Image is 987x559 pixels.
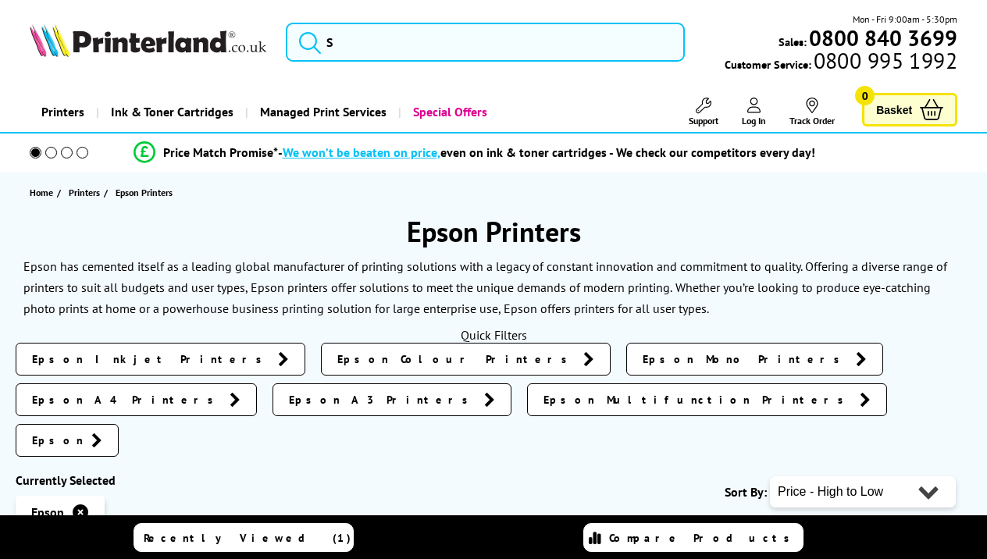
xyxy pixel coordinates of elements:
span: 0 [855,86,875,105]
div: Quick Filters [16,327,971,343]
a: Special Offers [398,92,499,132]
div: - even on ink & toner cartridges - We check our competitors every day! [278,144,815,160]
a: Recently Viewed (1) [134,523,354,552]
a: Track Order [789,98,835,126]
span: Support [689,115,718,126]
a: Compare Products [583,523,803,552]
span: Epson Multifunction Printers [543,392,852,408]
a: 0800 840 3699 [807,30,957,45]
b: 0800 840 3699 [809,23,957,52]
img: Printerland Logo [30,23,266,57]
span: Epson A4 Printers [32,392,222,408]
span: Mon - Fri 9:00am - 5:30pm [853,12,957,27]
a: Epson Multifunction Printers [527,383,887,416]
a: Epson Inkjet Printers [16,343,305,376]
a: Managed Print Services [245,92,398,132]
a: Log In [742,98,766,126]
a: Epson A3 Printers [273,383,511,416]
span: Customer Service: [725,53,957,72]
span: Epson Colour Printers [337,351,575,367]
span: Sort By: [725,484,767,500]
div: Currently Selected [16,472,242,488]
a: Basket 0 [862,93,957,126]
span: Sales: [779,34,807,49]
a: Epson A4 Printers [16,383,257,416]
span: Compare Products [609,531,798,545]
span: 0800 995 1992 [811,53,957,68]
span: Printers [69,184,100,201]
a: Printerland Logo [30,23,266,60]
span: Recently Viewed (1) [144,531,351,545]
p: Epson has cemented itself as a leading global manufacturer of printing solutions with a legacy of... [23,258,947,295]
span: Ink & Toner Cartridges [111,92,233,132]
span: Epson Mono Printers [643,351,848,367]
a: Home [30,184,57,201]
span: Basket [876,99,912,120]
li: modal_Promise [8,139,940,166]
input: S [286,23,685,62]
a: Ink & Toner Cartridges [96,92,245,132]
a: Epson Colour Printers [321,343,611,376]
span: We won’t be beaten on price, [283,144,440,160]
span: Epson A3 Printers [289,392,476,408]
span: Epson Printers [116,187,173,198]
a: Printers [30,92,96,132]
a: Support [689,98,718,126]
a: Printers [69,184,104,201]
span: Log In [742,115,766,126]
a: Epson Mono Printers [626,343,883,376]
span: Epson Inkjet Printers [32,351,270,367]
span: Epson [32,433,84,448]
h1: Epson Printers [16,213,971,250]
span: Epson [31,504,64,520]
span: Price Match Promise* [163,144,278,160]
a: Epson [16,424,119,457]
